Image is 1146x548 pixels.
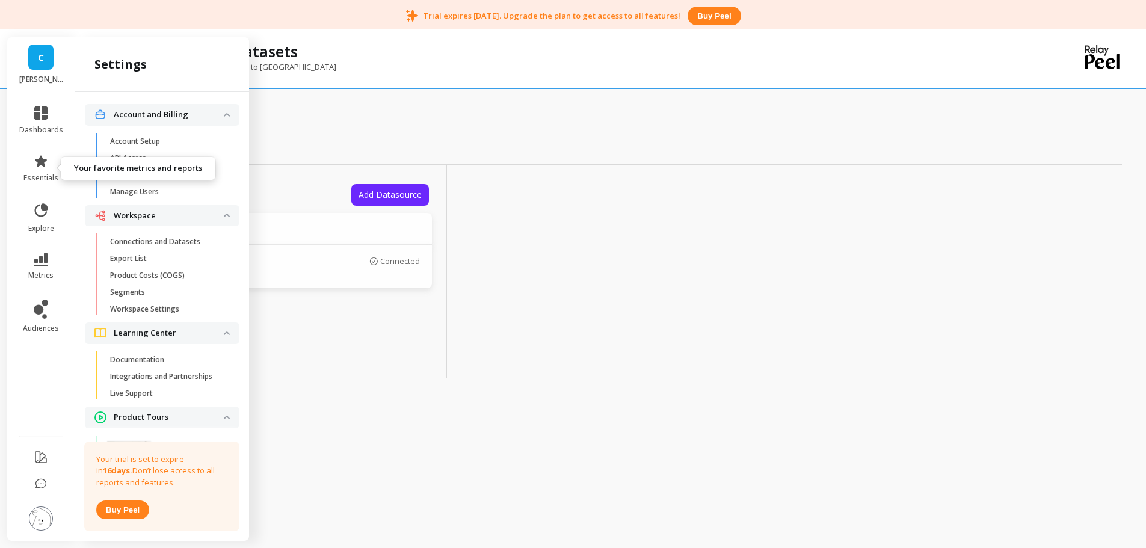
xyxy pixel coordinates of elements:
span: audiences [23,324,59,333]
p: API Access [110,153,146,163]
img: down caret icon [224,416,230,419]
h2: settings [94,56,147,73]
img: navigation item icon [94,328,106,338]
strong: 16 days. [103,465,132,476]
p: Connections and Datasets [110,237,200,247]
span: dashboards [19,125,63,135]
span: Add Datasource [359,189,422,200]
p: Documentation [110,355,164,365]
img: navigation item icon [94,210,106,221]
span: essentials [23,173,58,183]
p: Manage Users [110,187,159,197]
img: navigation item icon [94,411,106,423]
p: Integrations and Partnerships [110,372,212,381]
img: profile picture [29,506,53,531]
p: Creating Audiences [158,530,224,540]
p: Live Support [110,389,153,398]
button: Buy peel [688,7,741,25]
img: down caret icon [224,331,230,335]
p: Your trial is set to expire in Don’t lose access to all reports and features. [96,454,227,489]
button: Add Datasource [351,184,429,206]
p: Learning Center [114,327,224,339]
span: explore [28,224,54,233]
p: Account and Billing [114,109,224,121]
p: Export List [110,254,147,263]
p: Trial expires [DATE]. Upgrade the plan to get access to all features! [423,10,680,21]
p: Product Tours [114,411,224,423]
p: Segments [110,288,145,297]
img: down caret icon [224,214,230,217]
p: Account Setup [110,137,160,146]
span: metrics [28,271,54,280]
p: Workspace Settings [110,304,179,314]
p: Product Costs (COGS) [110,271,185,280]
img: down caret icon [224,113,230,117]
p: Cann [19,75,63,84]
img: navigation item icon [94,109,106,120]
span: C [38,51,44,64]
p: Connected [380,256,420,266]
p: Workspace [114,210,224,222]
button: Buy peel [96,500,149,519]
p: Billing [110,170,131,180]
